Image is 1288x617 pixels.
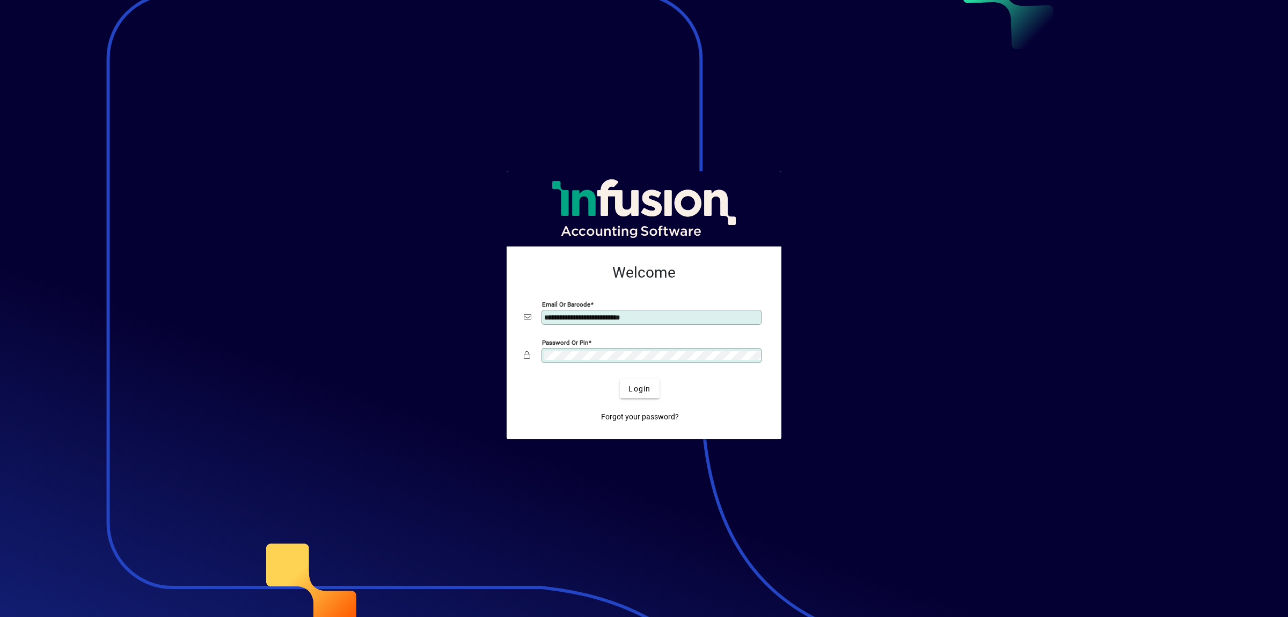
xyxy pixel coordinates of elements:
[524,264,764,282] h2: Welcome
[542,301,590,308] mat-label: Email or Barcode
[620,379,659,398] button: Login
[628,383,650,395] span: Login
[542,339,588,346] mat-label: Password or Pin
[597,407,683,426] a: Forgot your password?
[601,411,679,423] span: Forgot your password?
